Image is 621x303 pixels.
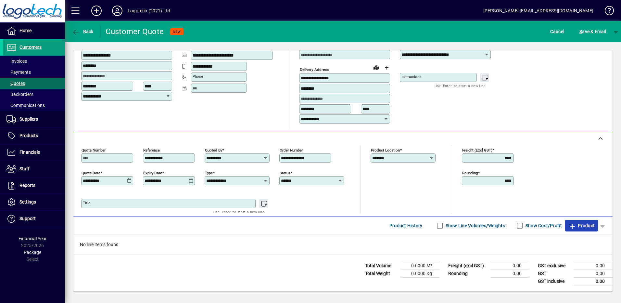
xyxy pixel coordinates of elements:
[490,262,529,270] td: 0.00
[462,170,478,175] mat-label: Rounding
[3,23,65,39] a: Home
[72,29,94,34] span: Back
[107,5,128,17] button: Profile
[535,270,574,277] td: GST
[280,148,303,152] mat-label: Order number
[381,62,392,73] button: Choose address
[82,148,106,152] mat-label: Quote number
[574,277,613,285] td: 0.00
[3,111,65,127] a: Suppliers
[3,56,65,67] a: Invoices
[205,148,222,152] mat-label: Quoted by
[371,62,381,72] a: View on map
[387,220,425,231] button: Product History
[6,92,33,97] span: Backorders
[401,74,421,79] mat-label: Instructions
[73,235,613,255] div: No line items found
[568,220,595,231] span: Product
[550,26,564,37] span: Cancel
[24,250,41,255] span: Package
[535,262,574,270] td: GST exclusive
[3,128,65,144] a: Products
[565,220,598,231] button: Product
[86,5,107,17] button: Add
[579,29,582,34] span: S
[576,26,609,37] button: Save & Email
[389,220,423,231] span: Product History
[3,178,65,194] a: Reports
[445,270,490,277] td: Rounding
[65,26,101,37] app-page-header-button: Back
[371,148,400,152] mat-label: Product location
[19,166,30,171] span: Staff
[362,270,401,277] td: Total Weight
[579,26,606,37] span: ave & Email
[3,89,65,100] a: Backorders
[19,216,36,221] span: Support
[106,26,164,37] div: Customer Quote
[19,28,32,33] span: Home
[205,170,213,175] mat-label: Type
[6,70,31,75] span: Payments
[445,262,490,270] td: Freight (excl GST)
[524,222,562,229] label: Show Cost/Profit
[483,6,593,16] div: [PERSON_NAME] [EMAIL_ADDRESS][DOMAIN_NAME]
[70,26,95,37] button: Back
[490,270,529,277] td: 0.00
[19,150,40,155] span: Financials
[83,201,90,205] mat-label: Title
[6,103,45,108] span: Communications
[549,26,566,37] button: Cancel
[82,170,100,175] mat-label: Quote date
[574,262,613,270] td: 0.00
[3,211,65,227] a: Support
[444,222,505,229] label: Show Line Volumes/Weights
[435,82,486,89] mat-hint: Use 'Enter' to start a new line
[6,81,25,86] span: Quotes
[280,170,290,175] mat-label: Status
[535,277,574,285] td: GST inclusive
[143,170,162,175] mat-label: Expiry date
[19,133,38,138] span: Products
[19,45,42,50] span: Customers
[173,30,181,34] span: NEW
[401,262,440,270] td: 0.0000 M³
[128,6,170,16] div: Logotech (2021) Ltd
[143,148,160,152] mat-label: Reference
[19,116,38,122] span: Suppliers
[362,262,401,270] td: Total Volume
[600,1,613,22] a: Knowledge Base
[6,59,27,64] span: Invoices
[19,183,35,188] span: Reports
[401,270,440,277] td: 0.0000 Kg
[19,236,47,241] span: Financial Year
[3,161,65,177] a: Staff
[462,148,492,152] mat-label: Freight (excl GST)
[213,208,264,216] mat-hint: Use 'Enter' to start a new line
[3,144,65,161] a: Financials
[3,78,65,89] a: Quotes
[3,100,65,111] a: Communications
[19,199,36,204] span: Settings
[574,270,613,277] td: 0.00
[3,194,65,210] a: Settings
[3,67,65,78] a: Payments
[193,74,203,79] mat-label: Phone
